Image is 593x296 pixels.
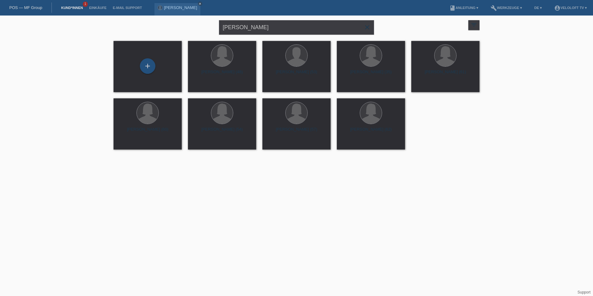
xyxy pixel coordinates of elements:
span: 1 [83,2,88,7]
a: account_circleVeloLoft TV ▾ [551,6,590,10]
a: Support [577,290,591,294]
div: [PERSON_NAME] (54) [193,127,251,137]
div: [PERSON_NAME] (57) [267,127,326,137]
a: close [198,2,202,6]
div: [PERSON_NAME] (62) [342,127,400,137]
i: account_circle [554,5,560,11]
a: Kund*innen [58,6,86,10]
a: POS — MF Group [9,5,42,10]
a: bookAnleitung ▾ [446,6,481,10]
input: Suche... [219,20,374,35]
div: [PERSON_NAME] (60) [118,127,177,137]
i: build [491,5,497,11]
i: filter_list [470,21,477,28]
i: book [449,5,456,11]
a: DE ▾ [531,6,545,10]
i: close [198,2,202,5]
div: Kund*in hinzufügen [140,61,155,71]
div: [PERSON_NAME] (48) [193,70,251,79]
a: buildWerkzeuge ▾ [488,6,525,10]
a: Einkäufe [86,6,109,10]
i: close [363,24,371,31]
a: E-Mail Support [110,6,145,10]
div: [PERSON_NAME] (61) [416,70,475,79]
div: [PERSON_NAME] (53) [267,70,326,79]
div: [PERSON_NAME] (35) [342,70,400,79]
a: [PERSON_NAME] [164,5,197,10]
